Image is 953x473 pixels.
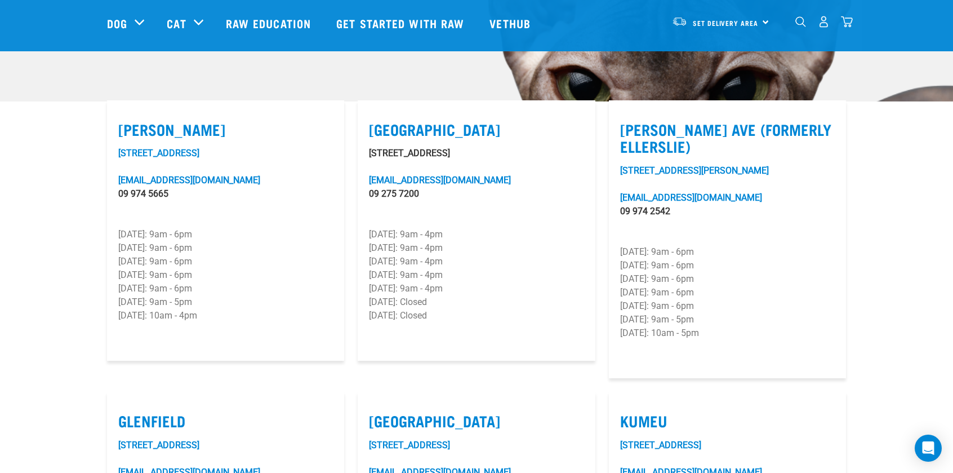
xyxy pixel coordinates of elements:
[369,175,511,185] a: [EMAIL_ADDRESS][DOMAIN_NAME]
[693,21,758,25] span: Set Delivery Area
[620,192,762,203] a: [EMAIL_ADDRESS][DOMAIN_NAME]
[369,228,584,241] p: [DATE]: 9am - 4pm
[672,16,687,26] img: van-moving.png
[620,412,835,430] label: Kumeu
[118,175,260,185] a: [EMAIL_ADDRESS][DOMAIN_NAME]
[118,295,333,309] p: [DATE]: 9am - 5pm
[325,1,478,46] a: Get started with Raw
[118,282,333,295] p: [DATE]: 9am - 6pm
[620,313,835,326] p: [DATE]: 9am - 5pm
[620,206,670,216] a: 09 974 2542
[369,188,419,199] a: 09 275 7200
[369,147,584,160] p: [STREET_ADDRESS]
[369,295,584,309] p: [DATE]: Closed
[620,299,835,313] p: [DATE]: 9am - 6pm
[915,435,942,462] div: Open Intercom Messenger
[620,272,835,286] p: [DATE]: 9am - 6pm
[478,1,545,46] a: Vethub
[369,268,584,282] p: [DATE]: 9am - 4pm
[369,241,584,255] p: [DATE]: 9am - 4pm
[369,440,450,450] a: [STREET_ADDRESS]
[118,412,333,430] label: Glenfield
[369,255,584,268] p: [DATE]: 9am - 4pm
[118,309,333,322] p: [DATE]: 10am - 4pm
[107,15,127,32] a: Dog
[369,412,584,430] label: [GEOGRAPHIC_DATA]
[620,245,835,259] p: [DATE]: 9am - 6pm
[118,255,333,268] p: [DATE]: 9am - 6pm
[620,440,701,450] a: [STREET_ADDRESS]
[215,1,325,46] a: Raw Education
[620,121,835,155] label: [PERSON_NAME] Ave (Formerly Ellerslie)
[167,15,186,32] a: Cat
[118,440,199,450] a: [STREET_ADDRESS]
[795,16,806,27] img: home-icon-1@2x.png
[620,165,769,176] a: [STREET_ADDRESS][PERSON_NAME]
[369,282,584,295] p: [DATE]: 9am - 4pm
[620,326,835,340] p: [DATE]: 10am - 5pm
[118,188,168,199] a: 09 974 5665
[818,16,830,28] img: user.png
[118,268,333,282] p: [DATE]: 9am - 6pm
[118,228,333,241] p: [DATE]: 9am - 6pm
[620,259,835,272] p: [DATE]: 9am - 6pm
[841,16,853,28] img: home-icon@2x.png
[369,309,584,322] p: [DATE]: Closed
[620,286,835,299] p: [DATE]: 9am - 6pm
[118,121,333,138] label: [PERSON_NAME]
[118,241,333,255] p: [DATE]: 9am - 6pm
[118,148,199,158] a: [STREET_ADDRESS]
[369,121,584,138] label: [GEOGRAPHIC_DATA]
